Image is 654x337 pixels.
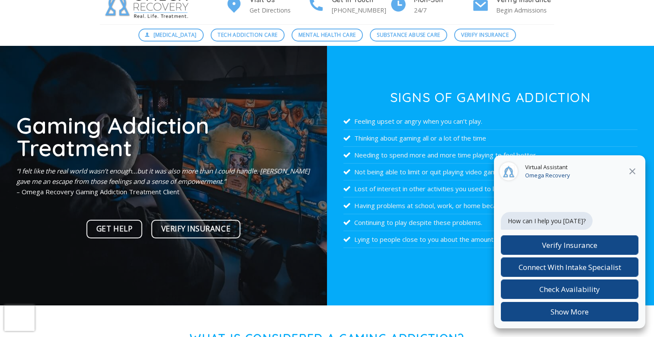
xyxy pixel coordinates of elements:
[461,31,509,39] span: Verify Insurance
[151,220,240,238] a: Verify Insurance
[16,114,311,159] h1: Gaming Addiction Treatment
[343,164,638,180] li: Not being able to limit or quit playing video games.
[211,29,285,42] a: Tech Addiction Care
[87,220,142,238] a: Get Help
[343,197,638,214] li: Having problems at school, work, or home because of your gaming
[343,180,638,197] li: Lost of interest in other activities you used to like.
[343,214,638,231] li: Continuing to play despite these problems.
[138,29,204,42] a: [MEDICAL_DATA]
[292,29,363,42] a: Mental Health Care
[332,5,390,15] p: [PHONE_NUMBER]
[16,166,311,197] p: – Omega Recovery Gaming Addiction Treatment Client
[343,147,638,164] li: Needing to spend more and more time playing to feel better.
[343,113,638,130] li: Feeling upset or angry when you can’t play.
[154,31,197,39] span: [MEDICAL_DATA]
[414,5,472,15] p: 24/7
[496,5,554,15] p: Begin Admissions
[370,29,447,42] a: Substance Abuse Care
[16,167,310,186] em: “I felt like the real world wasn’t enough…but it was also more than I could handle. [PERSON_NAME]...
[377,31,440,39] span: Substance Abuse Care
[4,305,35,331] iframe: reCAPTCHA
[96,223,132,235] span: Get Help
[343,231,638,248] li: Lying to people close to you about the amount of time you spend playing.
[218,31,277,39] span: Tech Addiction Care
[250,5,308,15] p: Get Directions
[161,223,231,235] span: Verify Insurance
[343,130,638,147] li: Thinking about gaming all or a lot of the time
[298,31,356,39] span: Mental Health Care
[454,29,516,42] a: Verify Insurance
[343,91,638,104] h3: Signs of Gaming Addiction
